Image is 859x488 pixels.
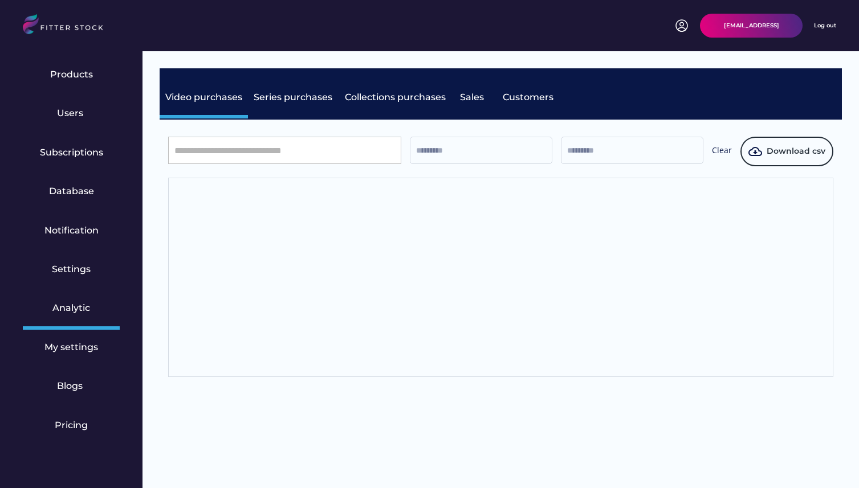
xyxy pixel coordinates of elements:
div: Settings [52,263,91,276]
div: Notification [44,224,99,237]
div: Analytic [52,302,90,314]
div: Collections purchases [345,91,446,104]
div: Products [50,68,93,81]
button: Download csv [740,137,833,166]
div: My settings [44,341,98,354]
div: Clear [712,145,732,159]
div: Video purchases [165,91,242,104]
div: Customers [503,91,560,104]
img: profile-circle.svg [675,19,689,32]
div: Users [57,107,86,120]
div: Subscriptions [40,146,103,159]
img: LOGO.svg [23,14,113,38]
span: Download csv [767,146,825,157]
div: Blogs [57,380,86,392]
div: Log out [814,22,836,30]
div: Database [49,185,94,198]
div: Sales [460,91,488,104]
div: [EMAIL_ADDRESS] [724,22,779,30]
div: Pricing [55,419,88,432]
div: Series purchases [254,91,333,104]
